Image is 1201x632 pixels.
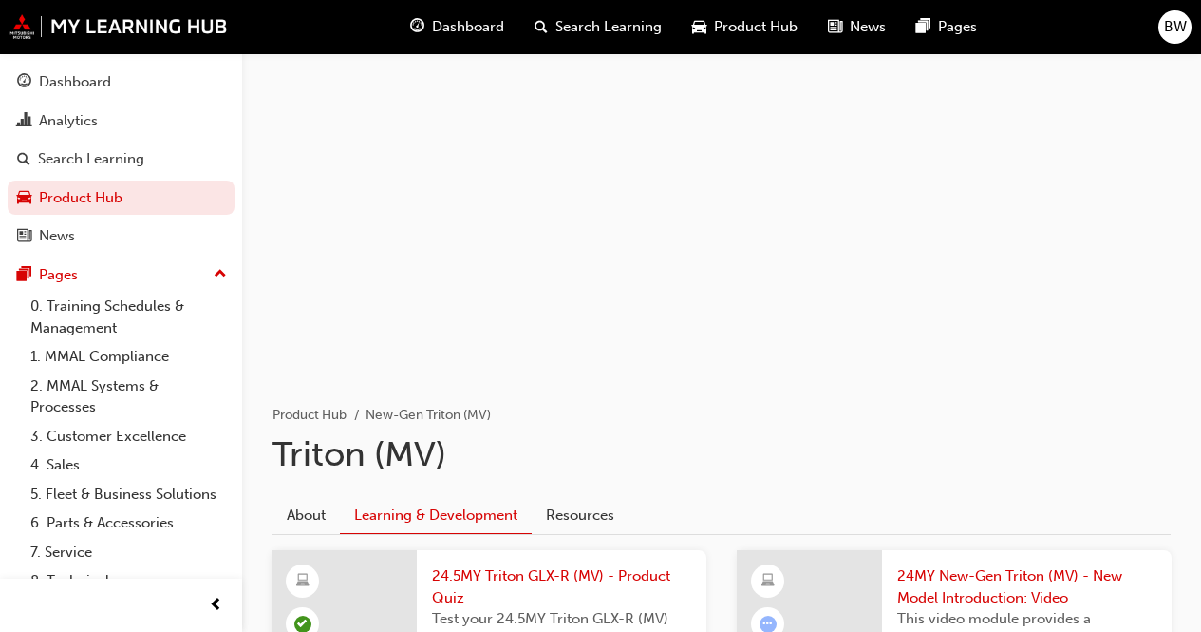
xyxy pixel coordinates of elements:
span: Pages [938,16,977,38]
a: Analytics [8,104,235,139]
a: Product Hub [8,181,235,216]
span: Dashboard [432,16,504,38]
div: Pages [39,264,78,286]
img: mmal [9,14,228,39]
span: learningResourceType_ELEARNING-icon [296,569,310,594]
a: Learning & Development [340,498,532,535]
a: 8. Technical [23,566,235,596]
span: chart-icon [17,113,31,130]
a: guage-iconDashboard [395,8,519,47]
span: search-icon [17,151,30,168]
span: guage-icon [410,15,424,39]
div: Dashboard [39,71,111,93]
button: DashboardAnalyticsSearch LearningProduct HubNews [8,61,235,258]
span: 24MY New-Gen Triton (MV) - New Model Introduction: Video [897,565,1156,608]
span: Product Hub [714,16,798,38]
a: news-iconNews [813,8,901,47]
a: 3. Customer Excellence [23,422,235,451]
span: car-icon [692,15,706,39]
div: Analytics [39,110,98,132]
span: News [850,16,886,38]
span: pages-icon [17,267,31,284]
h1: Triton (MV) [272,433,1171,475]
a: 6. Parts & Accessories [23,508,235,538]
span: BW [1164,16,1187,38]
a: search-iconSearch Learning [519,8,677,47]
a: pages-iconPages [901,8,992,47]
span: guage-icon [17,74,31,91]
a: 1. MMAL Compliance [23,342,235,372]
a: News [8,219,235,254]
a: Product Hub [272,407,347,423]
div: News [39,225,75,247]
span: news-icon [828,15,842,39]
div: Search Learning [38,148,144,170]
a: 0. Training Schedules & Management [23,292,235,342]
span: learningResourceType_ELEARNING-icon [761,569,775,594]
li: New-Gen Triton (MV) [366,405,491,427]
button: Pages [8,258,235,293]
a: 7. Service [23,538,235,567]
a: About [272,498,340,534]
span: news-icon [17,228,31,245]
span: pages-icon [916,15,930,39]
a: Dashboard [8,65,235,100]
a: 2. MMAL Systems & Processes [23,372,235,422]
a: car-iconProduct Hub [677,8,813,47]
span: car-icon [17,190,31,207]
a: Resources [532,498,629,534]
span: search-icon [535,15,548,39]
a: 4. Sales [23,450,235,480]
span: up-icon [214,262,227,287]
button: BW [1158,10,1192,44]
a: 5. Fleet & Business Solutions [23,480,235,509]
span: prev-icon [209,594,223,618]
span: Search Learning [555,16,662,38]
span: 24.5MY Triton GLX-R (MV) - Product Quiz [432,565,691,608]
a: Search Learning [8,142,235,177]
